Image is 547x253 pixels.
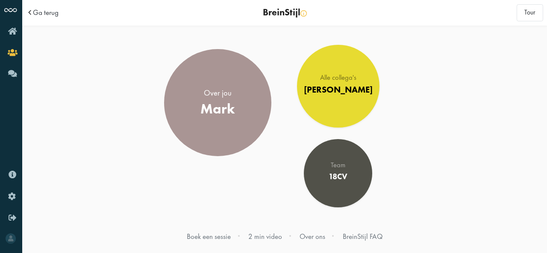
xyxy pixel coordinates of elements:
div: [PERSON_NAME] [304,84,373,95]
a: BreinStijl FAQ [343,232,382,241]
button: Tour [517,4,543,21]
a: Team 18CV [304,139,372,207]
div: 18CV [329,172,347,181]
a: Over ons [300,232,325,241]
img: info-yellow.svg [300,10,307,17]
div: Alle collega's [304,74,373,81]
div: BreinStijl [156,8,414,17]
a: Alle collega's [PERSON_NAME] [297,45,380,128]
a: Ga terug [33,9,59,16]
a: Boek een sessie [187,232,231,241]
div: Mark [200,101,235,117]
a: Over jou Mark [164,49,271,156]
div: Over jou [200,87,235,99]
div: Team [329,162,347,169]
a: 2 min video [248,232,282,241]
span: Tour [524,8,535,17]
